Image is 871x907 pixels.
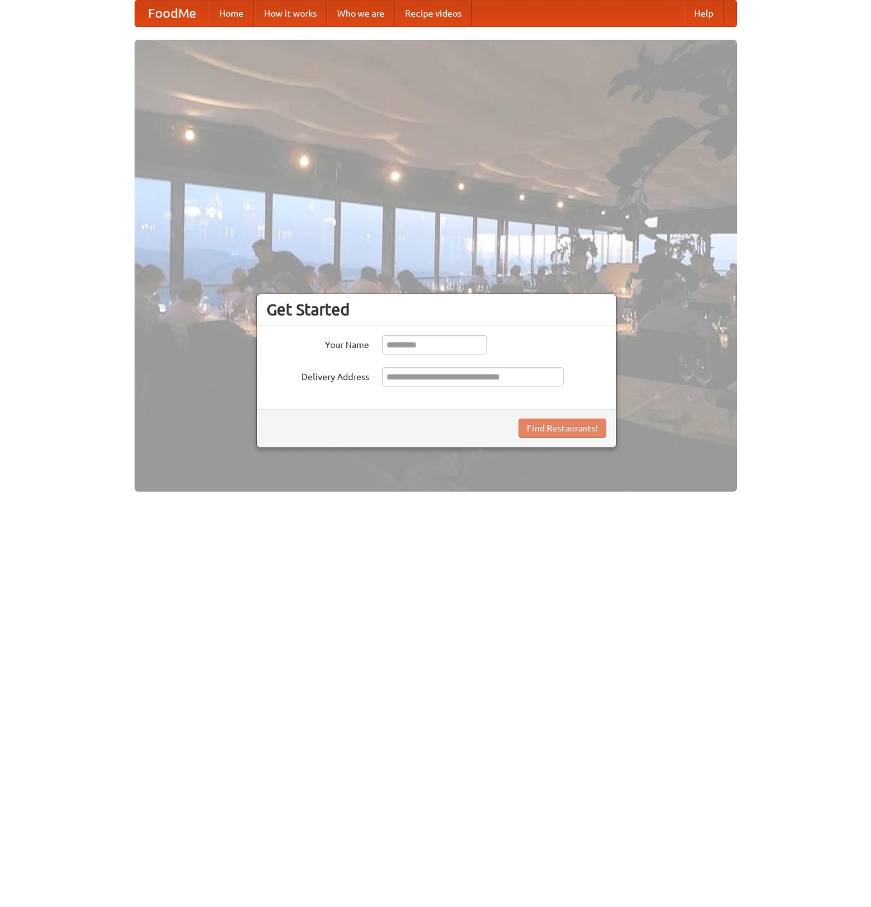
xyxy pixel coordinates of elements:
[254,1,327,26] a: How it works
[135,1,209,26] a: FoodMe
[518,419,606,438] button: Find Restaurants!
[267,300,606,319] h3: Get Started
[395,1,472,26] a: Recipe videos
[209,1,254,26] a: Home
[267,335,369,351] label: Your Name
[684,1,724,26] a: Help
[327,1,395,26] a: Who we are
[267,367,369,383] label: Delivery Address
